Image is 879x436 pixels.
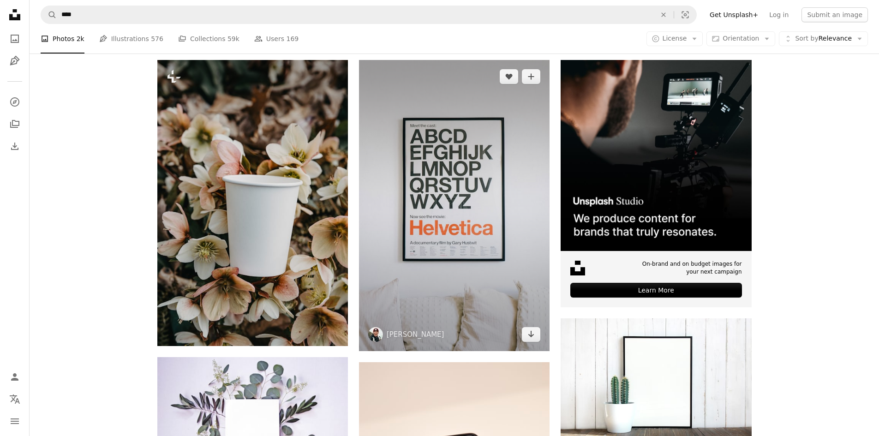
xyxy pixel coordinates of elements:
[570,261,585,275] img: file-1631678316303-ed18b8b5cb9cimage
[522,327,540,342] a: Download
[227,34,239,44] span: 59k
[6,412,24,430] button: Menu
[646,31,703,46] button: License
[500,69,518,84] button: Like
[674,6,696,24] button: Visual search
[795,34,852,43] span: Relevance
[6,137,24,155] a: Download History
[6,93,24,111] a: Explore
[359,60,550,351] img: wall mounted Helvetica alphabet poster above sofa
[368,327,383,342] img: Go to Martin Péchy's profile
[561,60,751,307] a: On-brand and on budget images for your next campaignLearn More
[663,35,687,42] span: License
[254,24,299,54] a: Users 169
[6,115,24,133] a: Collections
[795,35,818,42] span: Sort by
[6,30,24,48] a: Photos
[6,368,24,386] a: Log in / Sign up
[570,283,741,298] div: Learn More
[522,69,540,84] button: Add to Collection
[178,24,239,54] a: Collections 59k
[704,7,764,22] a: Get Unsplash+
[41,6,57,24] button: Search Unsplash
[653,6,674,24] button: Clear
[6,390,24,408] button: Language
[157,60,348,346] img: a white cup sitting on top of a pile of flowers
[6,52,24,70] a: Illustrations
[779,31,868,46] button: Sort byRelevance
[637,260,741,276] span: On-brand and on budget images for your next campaign
[99,24,163,54] a: Illustrations 576
[561,60,751,251] img: file-1715652217532-464736461acbimage
[359,201,550,209] a: wall mounted Helvetica alphabet poster above sofa
[801,7,868,22] button: Submit an image
[764,7,794,22] a: Log in
[41,6,697,24] form: Find visuals sitewide
[287,34,299,44] span: 169
[706,31,775,46] button: Orientation
[561,377,751,386] a: green cactus plant
[6,6,24,26] a: Home — Unsplash
[387,330,444,339] a: [PERSON_NAME]
[157,199,348,207] a: a white cup sitting on top of a pile of flowers
[151,34,163,44] span: 576
[723,35,759,42] span: Orientation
